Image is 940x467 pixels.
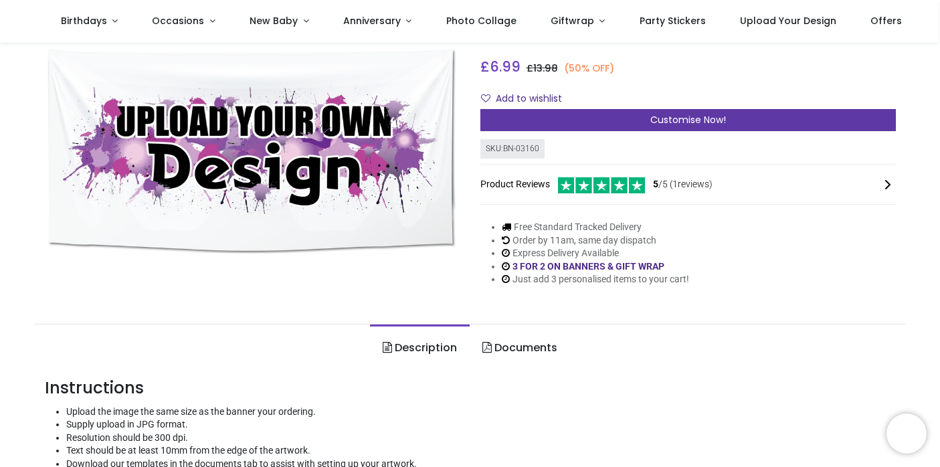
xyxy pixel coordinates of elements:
small: (50% OFF) [564,62,615,76]
a: 3 FOR 2 ON BANNERS & GIFT WRAP [512,261,664,272]
span: 13.98 [533,62,558,75]
i: Add to wishlist [481,94,490,103]
span: Occasions [152,14,204,27]
button: Add to wishlistAdd to wishlist [480,88,573,110]
span: 6.99 [490,57,521,76]
span: Party Stickers [640,14,706,27]
span: New Baby [250,14,298,27]
span: £ [527,62,558,75]
span: Upload Your Design [740,14,836,27]
li: Resolution should be 300 dpi. [66,432,896,445]
li: Order by 11am, same day dispatch [502,234,689,248]
li: Express Delivery Available [502,247,689,260]
span: Photo Collage [446,14,516,27]
span: Birthdays [61,14,107,27]
h3: Instructions [45,377,896,399]
span: /5 ( 1 reviews) [653,178,713,191]
div: Product Reviews [480,175,896,193]
a: Description [370,324,470,371]
li: Supply upload in JPG format. [66,418,896,432]
span: 5 [653,179,658,189]
li: Upload the image the same size as the banner your ordering. [66,405,896,419]
a: Documents [470,324,570,371]
li: Just add 3 personalised items to your cart! [502,273,689,286]
li: Free Standard Tracked Delivery [502,221,689,234]
span: Giftwrap [551,14,594,27]
iframe: Brevo live chat [886,413,927,454]
span: £ [480,57,521,76]
li: Text should be at least 10mm from the edge of the artwork. [66,444,896,458]
div: SKU: BN-03160 [480,139,545,159]
span: Offers [870,14,902,27]
img: Custom Banner Printing - Upload Your Own Design - Size 3 - Midway Banner [45,46,460,254]
span: Anniversary [343,14,401,27]
span: Customise Now! [650,113,726,126]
